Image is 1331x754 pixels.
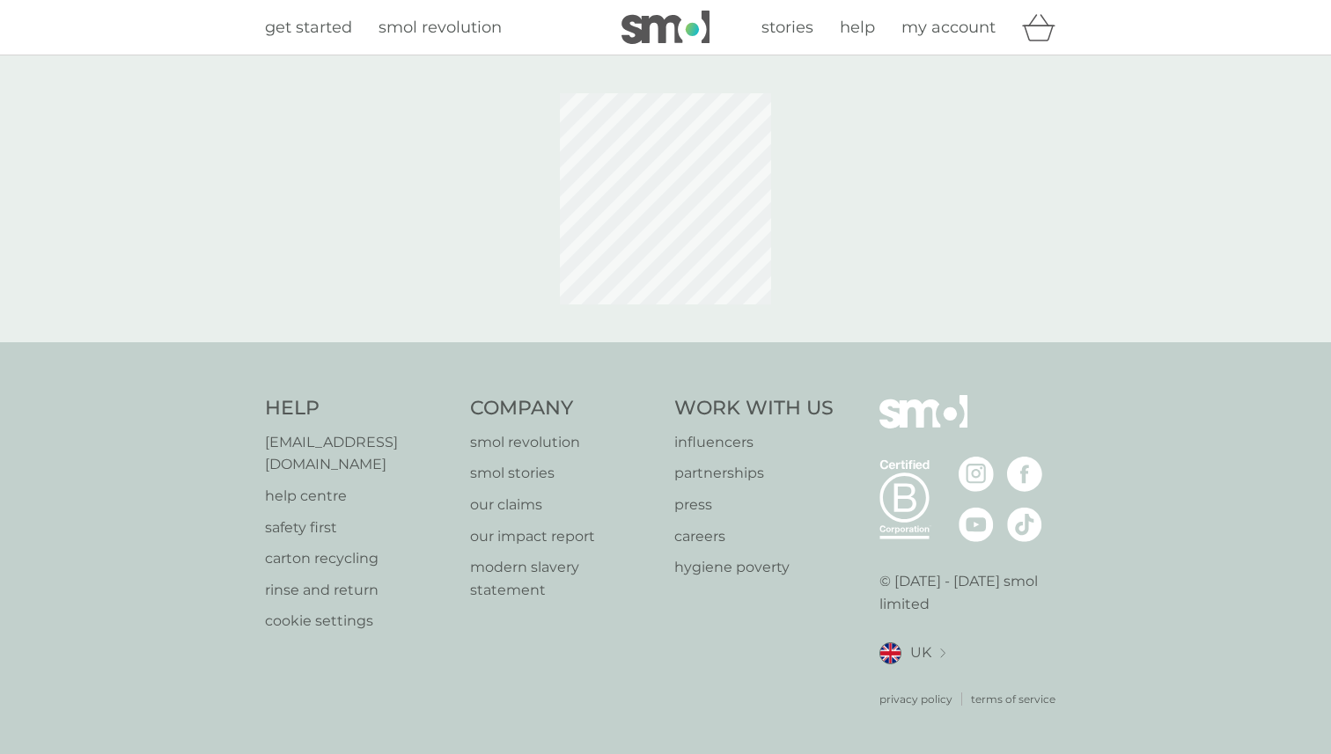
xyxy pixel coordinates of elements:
[879,642,901,664] img: UK flag
[265,610,452,633] a: cookie settings
[674,556,834,579] a: hygiene poverty
[761,15,813,40] a: stories
[265,579,452,602] a: rinse and return
[674,462,834,485] a: partnerships
[674,431,834,454] a: influencers
[379,18,502,37] span: smol revolution
[470,494,658,516] a: our claims
[265,15,352,40] a: get started
[674,525,834,548] a: careers
[940,648,945,658] img: select a new location
[840,18,875,37] span: help
[879,570,1067,615] p: © [DATE] - [DATE] smol limited
[265,431,452,476] a: [EMAIL_ADDRESS][DOMAIN_NAME]
[470,462,658,485] a: smol stories
[879,691,952,707] a: privacy policy
[265,516,452,539] a: safety first
[265,395,452,422] h4: Help
[621,11,710,44] img: smol
[379,15,502,40] a: smol revolution
[265,18,352,37] span: get started
[1007,507,1042,542] img: visit the smol Tiktok page
[971,691,1055,707] a: terms of service
[265,547,452,570] a: carton recycling
[901,15,996,40] a: my account
[470,431,658,454] a: smol revolution
[959,507,994,542] img: visit the smol Youtube page
[879,395,967,455] img: smol
[470,525,658,548] a: our impact report
[761,18,813,37] span: stories
[840,15,875,40] a: help
[910,641,931,664] span: UK
[1007,457,1042,492] img: visit the smol Facebook page
[901,18,996,37] span: my account
[470,556,658,601] a: modern slavery statement
[265,485,452,508] a: help centre
[674,395,834,422] h4: Work With Us
[959,457,994,492] img: visit the smol Instagram page
[674,494,834,516] a: press
[470,395,658,422] h4: Company
[1022,10,1066,45] div: basket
